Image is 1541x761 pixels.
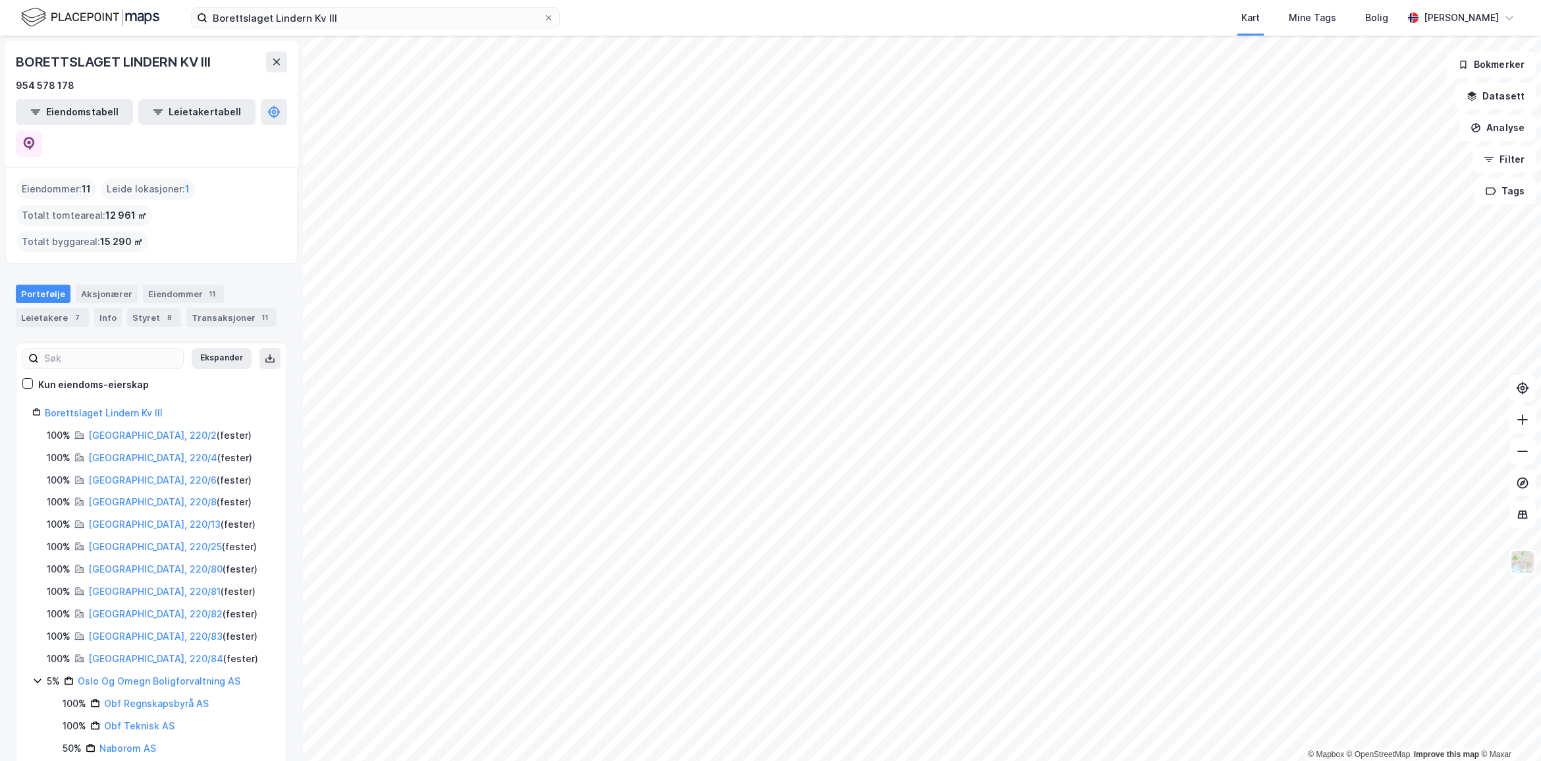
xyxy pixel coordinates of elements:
a: Improve this map [1414,750,1479,759]
button: Datasett [1455,83,1536,109]
div: Kun eiendoms-eierskap [38,377,149,393]
div: 100% [47,539,70,555]
div: BORETTSLAGET LINDERN KV III [16,51,213,72]
div: Kart [1241,10,1260,26]
input: Søk [39,349,183,368]
div: ( fester ) [88,517,256,532]
div: 5% [47,673,60,689]
div: [PERSON_NAME] [1424,10,1499,26]
span: 12 961 ㎡ [105,208,147,223]
a: Obf Regnskapsbyrå AS [104,698,209,709]
button: Eiendomstabell [16,99,133,125]
div: Totalt byggareal : [16,231,148,252]
div: ( fester ) [88,561,257,577]
a: [GEOGRAPHIC_DATA], 220/13 [88,519,221,530]
div: ( fester ) [88,606,257,622]
div: 7 [70,311,84,324]
div: Totalt tomteareal : [16,205,152,226]
a: [GEOGRAPHIC_DATA], 220/81 [88,586,221,597]
iframe: Chat Widget [1475,698,1541,761]
div: 50% [63,741,82,756]
input: Søk på adresse, matrikkel, gårdeiere, leietakere eller personer [207,8,543,28]
button: Analyse [1459,115,1536,141]
div: ( fester ) [88,584,256,600]
a: Borettslaget Lindern Kv III [45,407,163,418]
div: Leide lokasjoner : [101,179,195,200]
a: Oslo Og Omegn Boligforvaltning AS [78,675,240,687]
div: Portefølje [16,285,70,303]
button: Tags [1474,178,1536,204]
img: logo.f888ab2527a4732fd821a326f86c7f29.svg [21,6,159,29]
div: 954 578 178 [16,78,74,94]
div: 100% [47,606,70,622]
div: ( fester ) [88,494,252,510]
div: 100% [47,651,70,667]
div: Eiendommer : [16,179,96,200]
div: ( fester ) [88,472,252,488]
div: 11 [205,287,219,300]
span: 1 [185,181,190,197]
div: 100% [47,472,70,488]
div: ( fester ) [88,450,252,466]
div: 100% [63,718,86,734]
div: 100% [47,450,70,466]
div: Transaksjoner [186,308,277,327]
button: Bokmerker [1447,51,1536,78]
button: Ekspander [192,348,252,369]
span: 11 [82,181,91,197]
a: Mapbox [1308,750,1344,759]
span: 15 290 ㎡ [100,234,143,250]
div: Leietakere [16,308,89,327]
div: 100% [47,561,70,577]
div: ( fester ) [88,629,257,644]
a: [GEOGRAPHIC_DATA], 220/6 [88,474,217,486]
a: [GEOGRAPHIC_DATA], 220/83 [88,631,223,642]
img: Z [1510,550,1535,575]
div: ( fester ) [88,651,258,667]
div: Bolig [1365,10,1388,26]
div: Eiendommer [143,285,224,303]
div: 100% [47,517,70,532]
div: Styret [127,308,181,327]
button: Leietakertabell [138,99,256,125]
a: [GEOGRAPHIC_DATA], 220/4 [88,452,217,463]
div: 11 [258,311,271,324]
div: 100% [47,494,70,510]
a: [GEOGRAPHIC_DATA], 220/8 [88,496,217,507]
a: OpenStreetMap [1347,750,1411,759]
div: Aksjonærer [76,285,138,303]
a: Naborom AS [99,743,156,754]
div: 100% [63,696,86,712]
div: ( fester ) [88,539,257,555]
button: Filter [1473,146,1536,173]
a: [GEOGRAPHIC_DATA], 220/80 [88,563,223,575]
div: Kontrollprogram for chat [1475,698,1541,761]
a: [GEOGRAPHIC_DATA], 220/2 [88,430,217,441]
div: Mine Tags [1289,10,1336,26]
div: 100% [47,584,70,600]
div: 100% [47,428,70,443]
div: 8 [163,311,176,324]
a: [GEOGRAPHIC_DATA], 220/84 [88,653,223,664]
div: Info [94,308,122,327]
a: [GEOGRAPHIC_DATA], 220/82 [88,608,223,619]
div: ( fester ) [88,428,252,443]
div: 100% [47,629,70,644]
a: Obf Teknisk AS [104,720,175,731]
a: [GEOGRAPHIC_DATA], 220/25 [88,541,222,552]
